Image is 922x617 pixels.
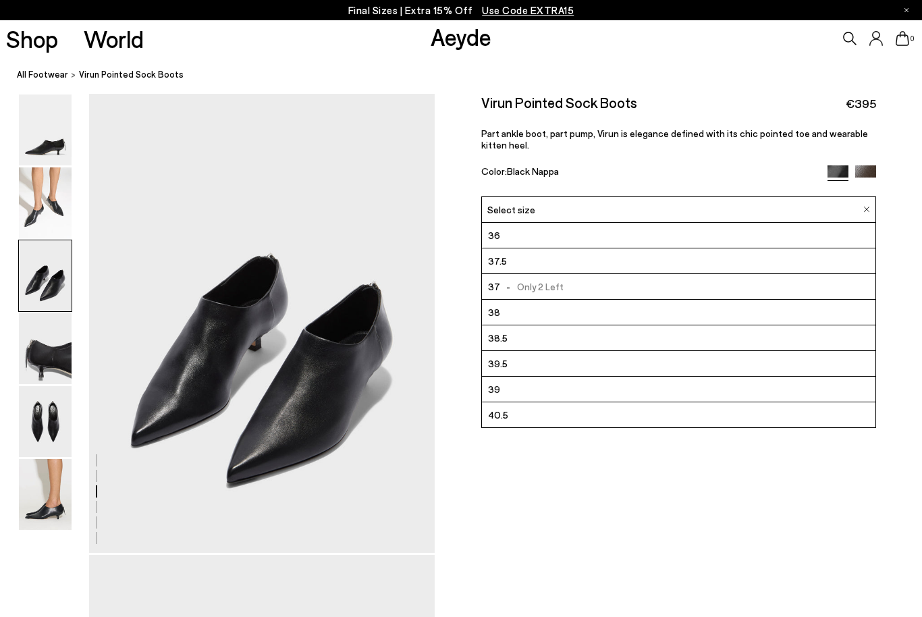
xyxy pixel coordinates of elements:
span: Only 2 Left [500,278,564,295]
span: - [500,281,517,292]
span: 38 [488,304,500,321]
nav: breadcrumb [17,57,922,94]
span: 37.5 [488,252,507,269]
span: 37 [488,278,500,295]
img: Virun Pointed Sock Boots - Image 5 [19,386,72,457]
h2: Virun Pointed Sock Boots [481,94,637,111]
img: Virun Pointed Sock Boots - Image 6 [19,459,72,530]
span: Black Nappa [507,165,559,177]
img: Virun Pointed Sock Boots - Image 2 [19,167,72,238]
span: Navigate to /collections/ss25-final-sizes [482,4,574,16]
img: Virun Pointed Sock Boots - Image 1 [19,95,72,165]
a: World [84,27,144,51]
a: Shop [6,27,58,51]
span: 36 [488,227,500,244]
span: 39.5 [488,355,508,372]
p: Part ankle boot, part pump, Virun is elegance defined with its chic pointed toe and wearable kitt... [481,128,876,151]
a: Aeyde [431,22,491,51]
img: Virun Pointed Sock Boots - Image 3 [19,240,72,311]
a: All Footwear [17,68,68,82]
span: €395 [846,95,876,112]
div: Color: [481,165,815,181]
span: 38.5 [488,329,508,346]
span: Select size [487,203,535,217]
span: 39 [488,381,500,398]
a: 0 [896,31,909,46]
span: 0 [909,35,916,43]
span: 40.5 [488,406,508,423]
img: Virun Pointed Sock Boots - Image 4 [19,313,72,384]
span: Virun Pointed Sock Boots [79,68,184,82]
p: Final Sizes | Extra 15% Off [348,2,574,19]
